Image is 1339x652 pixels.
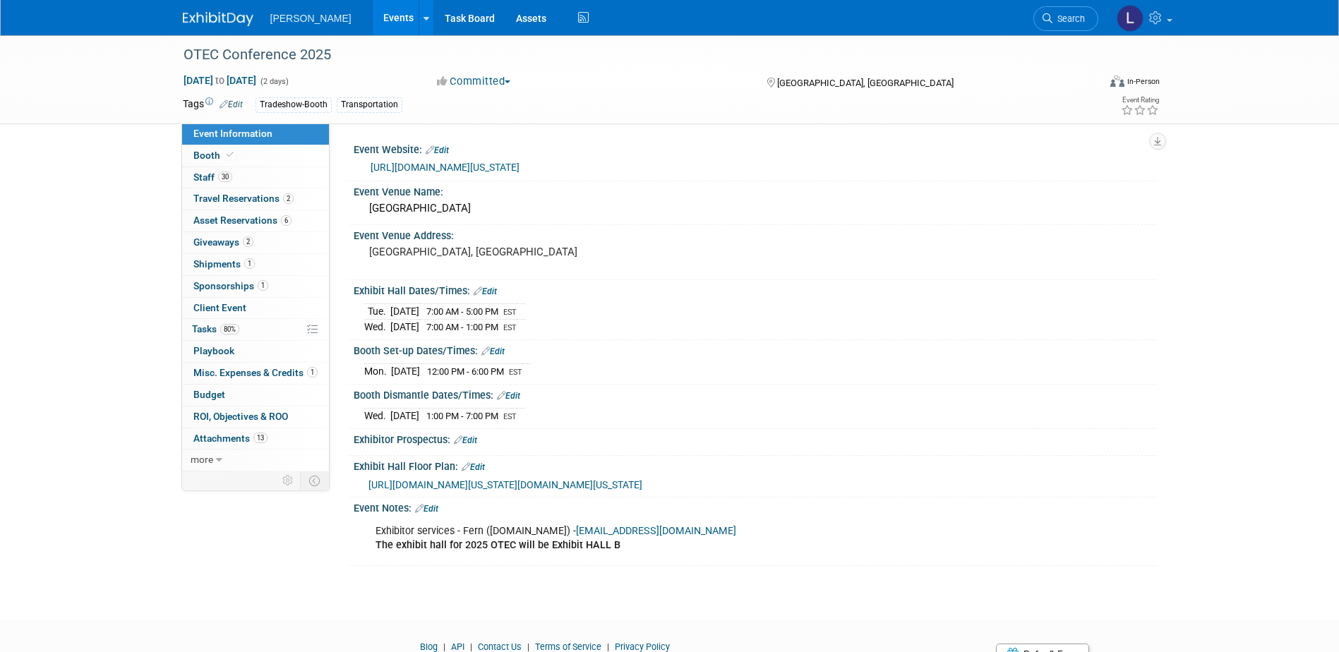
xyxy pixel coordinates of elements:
[183,12,253,26] img: ExhibitDay
[354,280,1157,298] div: Exhibit Hall Dates/Times:
[1117,5,1143,32] img: Latice Spann
[364,364,391,379] td: Mon.
[364,198,1146,219] div: [GEOGRAPHIC_DATA]
[426,306,498,317] span: 7:00 AM - 5:00 PM
[193,411,288,422] span: ROI, Objectives & ROO
[281,215,292,226] span: 6
[371,162,520,173] a: [URL][DOMAIN_NAME][US_STATE]
[426,411,498,421] span: 1:00 PM - 7:00 PM
[337,97,402,112] div: Transportation
[218,171,232,182] span: 30
[390,304,419,320] td: [DATE]
[227,151,234,159] i: Booth reservation complete
[213,75,227,86] span: to
[307,367,318,378] span: 1
[270,13,352,24] span: [PERSON_NAME]
[1110,76,1124,87] img: Format-Inperson.png
[1127,76,1160,87] div: In-Person
[182,449,329,471] a: more
[243,236,253,247] span: 2
[183,74,257,87] span: [DATE] [DATE]
[354,385,1157,403] div: Booth Dismantle Dates/Times:
[354,340,1157,358] div: Booth Set-up Dates/Times:
[503,308,517,317] span: EST
[182,232,329,253] a: Giveaways2
[364,320,390,334] td: Wed.
[191,454,213,465] span: more
[193,236,253,248] span: Giveaways
[182,254,329,275] a: Shipments1
[440,641,449,652] span: |
[193,193,294,204] span: Travel Reservations
[300,471,329,490] td: Toggle Event Tabs
[182,145,329,167] a: Booth
[182,319,329,340] a: Tasks80%
[193,302,246,313] span: Client Event
[390,409,419,423] td: [DATE]
[535,641,601,652] a: Terms of Service
[354,139,1157,157] div: Event Website:
[503,323,517,332] span: EST
[182,406,329,428] a: ROI, Objectives & ROO
[193,215,292,226] span: Asset Reservations
[182,276,329,297] a: Sponsorships1
[426,145,449,155] a: Edit
[256,97,332,112] div: Tradeshow-Booth
[576,525,736,537] a: [EMAIL_ADDRESS][DOMAIN_NAME]
[509,368,522,377] span: EST
[253,433,268,443] span: 13
[777,78,954,88] span: [GEOGRAPHIC_DATA], [GEOGRAPHIC_DATA]
[364,304,390,320] td: Tue.
[354,497,1157,516] div: Event Notes:
[193,345,234,356] span: Playbook
[182,428,329,449] a: Attachments13
[193,171,232,183] span: Staff
[354,429,1157,447] div: Exhibitor Prospectus:
[182,210,329,231] a: Asset Reservations6
[258,280,268,291] span: 1
[1015,73,1160,95] div: Event Format
[369,246,673,258] pre: [GEOGRAPHIC_DATA], [GEOGRAPHIC_DATA]
[474,286,497,296] a: Edit
[182,298,329,319] a: Client Event
[1052,13,1085,24] span: Search
[1033,6,1098,31] a: Search
[244,258,255,269] span: 1
[478,641,522,652] a: Contact Us
[432,74,516,89] button: Committed
[354,456,1157,474] div: Exhibit Hall Floor Plan:
[497,391,520,401] a: Edit
[283,193,294,204] span: 2
[391,364,420,379] td: [DATE]
[193,150,236,161] span: Booth
[524,641,533,652] span: |
[1121,97,1159,104] div: Event Rating
[481,346,505,356] a: Edit
[615,641,670,652] a: Privacy Policy
[179,42,1077,68] div: OTEC Conference 2025
[354,225,1157,243] div: Event Venue Address:
[604,641,613,652] span: |
[193,367,318,378] span: Misc. Expenses & Credits
[368,479,642,490] a: [URL][DOMAIN_NAME][US_STATE][DOMAIN_NAME][US_STATE]
[182,363,329,384] a: Misc. Expenses & Credits1
[182,188,329,210] a: Travel Reservations2
[451,641,464,652] a: API
[193,389,225,400] span: Budget
[390,320,419,334] td: [DATE]
[220,99,243,109] a: Edit
[366,517,1002,560] div: Exhibitor services - Fern ([DOMAIN_NAME]) -
[364,409,390,423] td: Wed.
[503,412,517,421] span: EST
[193,128,272,139] span: Event Information
[420,641,438,652] a: Blog
[259,77,289,86] span: (2 days)
[454,435,477,445] a: Edit
[426,322,498,332] span: 7:00 AM - 1:00 PM
[354,181,1157,199] div: Event Venue Name:
[182,167,329,188] a: Staff30
[192,323,239,334] span: Tasks
[276,471,301,490] td: Personalize Event Tab Strip
[182,123,329,145] a: Event Information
